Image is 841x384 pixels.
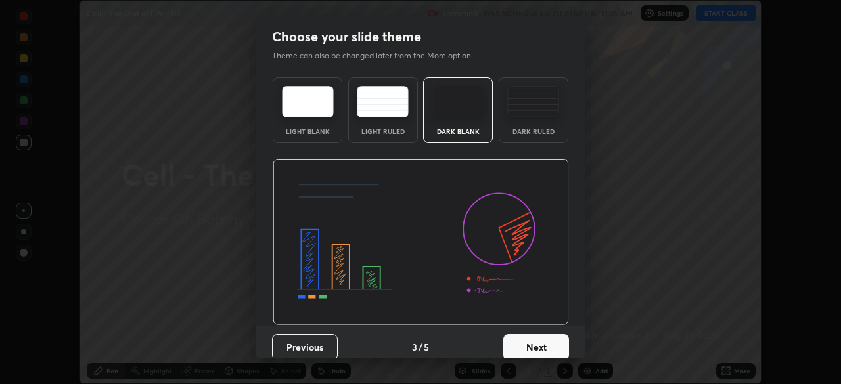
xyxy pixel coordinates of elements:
div: Light Ruled [357,128,409,135]
p: Theme can also be changed later from the More option [272,50,485,62]
img: darkTheme.f0cc69e5.svg [432,86,484,117]
img: lightRuledTheme.5fabf969.svg [357,86,409,117]
div: Dark Ruled [507,128,560,135]
h4: 5 [424,340,429,354]
img: lightTheme.e5ed3b09.svg [282,86,334,117]
img: darkRuledTheme.de295e13.svg [507,86,559,117]
h4: 3 [412,340,417,354]
div: Dark Blank [432,128,484,135]
div: Light Blank [281,128,334,135]
img: darkThemeBanner.d06ce4a2.svg [273,159,569,326]
button: Next [503,334,569,360]
button: Previous [272,334,338,360]
h2: Choose your slide theme [272,28,421,45]
h4: / [419,340,422,354]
